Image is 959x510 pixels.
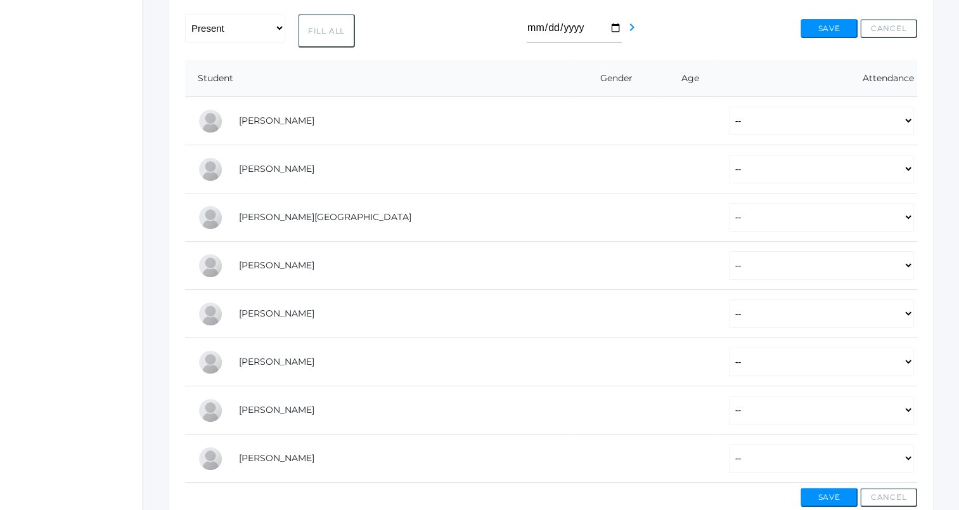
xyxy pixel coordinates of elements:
a: [PERSON_NAME] [239,259,314,271]
div: LaRae Erner [198,157,223,182]
div: Emme Renz [198,398,223,423]
a: [PERSON_NAME][GEOGRAPHIC_DATA] [239,211,411,223]
a: [PERSON_NAME] [239,163,314,174]
div: Wyatt Hill [198,253,223,278]
button: Cancel [860,19,917,38]
a: [PERSON_NAME] [239,404,314,415]
div: Haylie Slawson [198,446,223,471]
a: [PERSON_NAME] [239,356,314,367]
div: Reese Carr [198,108,223,134]
a: [PERSON_NAME] [239,115,314,126]
button: Fill All [298,14,355,48]
th: Student [185,60,568,97]
button: Cancel [860,488,917,507]
a: chevron_right [624,25,640,37]
th: Attendance [716,60,917,97]
div: Austin Hill [198,205,223,230]
div: Ryan Lawler [198,301,223,327]
button: Save [801,488,858,507]
th: Age [655,60,716,97]
a: [PERSON_NAME] [239,452,314,464]
div: Wylie Myers [198,350,223,375]
i: chevron_right [624,20,640,35]
button: Save [801,19,858,38]
a: [PERSON_NAME] [239,308,314,319]
th: Gender [568,60,655,97]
